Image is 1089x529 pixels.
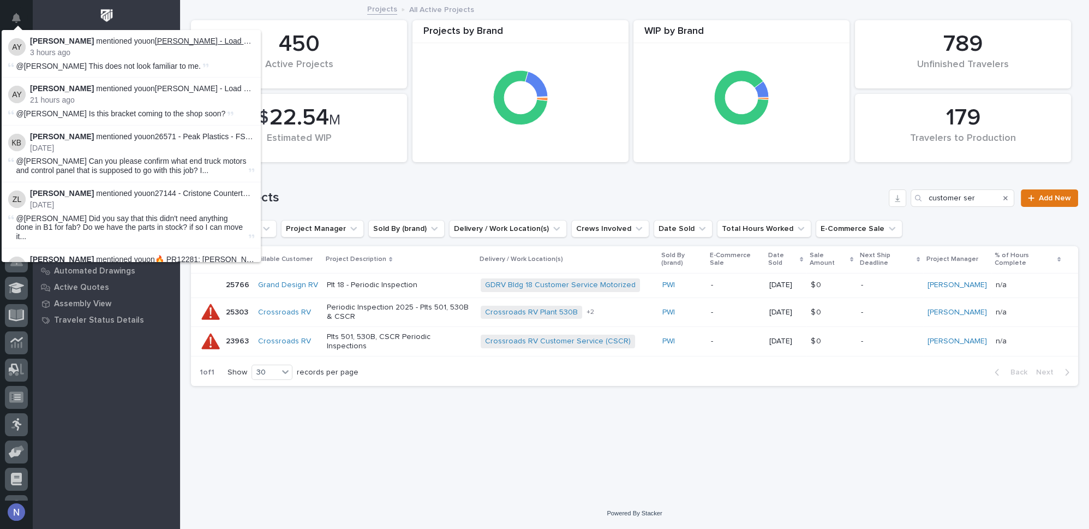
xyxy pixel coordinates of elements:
[226,335,251,346] p: 23963
[191,273,1078,298] tr: 2576625766 Grand Design RV Plt 18 - Periodic InspectionGDRV Bldg 18 Customer Service Motorized PW...
[30,144,254,153] p: [DATE]
[258,108,268,128] span: $
[30,132,254,141] p: mentioned you on :
[1032,367,1078,377] button: Next
[769,281,802,290] p: [DATE]
[54,283,109,293] p: Active Quotes
[54,299,111,309] p: Assembly View
[257,253,313,265] p: Billable Customer
[327,281,472,290] p: Plt 18 - Periodic Inspection
[327,332,472,351] p: Plts 501, 530B, CSCR Periodic Inspections
[16,214,247,241] span: @[PERSON_NAME] Did you say that this didn't need anything done in B1 for fab? Do we have the part...
[587,309,594,316] span: + 2
[811,278,823,290] p: $ 0
[811,335,823,346] p: $ 0
[14,13,28,31] div: Notifications
[873,59,1052,82] div: Unfinished Travelers
[860,249,913,270] p: Next Ship Deadline
[155,84,288,93] a: [PERSON_NAME] - Load Halo Bracket
[861,308,919,317] p: -
[873,104,1052,132] div: 179
[769,337,802,346] p: [DATE]
[607,510,662,516] a: Powered By Stacker
[861,337,919,346] p: -
[270,106,329,129] span: 22.54
[329,113,340,127] span: M
[30,132,94,141] strong: [PERSON_NAME]
[297,368,358,377] p: records per page
[710,308,760,317] p: -
[210,31,388,58] div: 450
[33,279,180,295] a: Active Quotes
[928,337,987,346] a: [PERSON_NAME]
[30,189,254,198] p: mentioned you on :
[191,298,1078,327] tr: 2530325303 Crossroads RV Periodic Inspection 2025 - Plts 501, 530B & CSCRCrossroads RV Plant 530B...
[33,263,180,279] a: Automated Drawings
[155,189,312,198] a: 27144 - Cristone Countertops - Air Festoon Kit
[810,249,847,270] p: Sale Amount
[710,281,760,290] p: -
[816,220,902,237] button: E-Commerce Sale
[769,308,802,317] p: [DATE]
[191,359,223,386] p: 1 of 1
[327,303,472,322] p: Periodic Inspection 2025 - Plts 501, 530B & CSCR
[5,501,28,524] button: users-avatar
[633,26,849,44] div: WIP by Brand
[226,306,250,317] p: 25303
[258,337,311,346] a: Crossroads RV
[33,312,180,328] a: Traveler Status Details
[811,306,823,317] p: $ 0
[662,281,675,290] a: PWI
[709,249,761,270] p: E-Commerce Sale
[368,220,445,237] button: Sold By (brand)
[16,157,247,175] span: @[PERSON_NAME] Can you please confirm what end truck motors and control panel that is supposed to...
[8,86,26,103] img: Adam Yutzy
[654,220,713,237] button: Date Sold
[928,281,987,290] a: [PERSON_NAME]
[155,132,274,141] a: 26571 - Peak Plastics - FSTRM10T
[258,281,318,290] a: Grand Design RV
[252,367,278,378] div: 30
[928,308,987,317] a: [PERSON_NAME]
[873,133,1052,156] div: Travelers to Production
[8,191,26,208] img: Zac Lechlitner
[861,281,919,290] p: -
[661,249,703,270] p: Sold By (brand)
[996,278,1009,290] p: n/a
[30,37,254,46] p: mentioned you on :
[228,368,247,377] p: Show
[911,189,1014,207] input: Search
[33,295,180,312] a: Assembly View
[155,37,288,45] a: [PERSON_NAME] - Load Halo Bracket
[412,26,629,44] div: Projects by Brand
[30,200,254,210] p: [DATE]
[717,220,811,237] button: Total Hours Worked
[30,255,94,264] strong: [PERSON_NAME]
[210,133,388,156] div: Estimated WIP
[710,337,760,346] p: -
[986,367,1032,377] button: Back
[768,249,797,270] p: Date Sold
[571,220,649,237] button: Crews Involved
[8,38,26,56] img: Adam Yutzy
[1004,367,1027,377] span: Back
[97,5,117,26] img: Workspace Logo
[1021,189,1078,207] a: Add New
[8,257,26,274] img: Darren Miller
[30,96,254,105] p: 21 hours ago
[873,31,1052,58] div: 789
[5,7,28,29] button: Notifications
[30,255,254,264] p: mentioned you on 🔥 PR12281: [PERSON_NAME] - PWI Stock :
[30,84,254,93] p: mentioned you on :
[30,84,94,93] strong: [PERSON_NAME]
[16,109,226,118] span: @[PERSON_NAME] Is this bracket coming to the shop soon?
[995,249,1055,270] p: % of Hours Complete
[409,3,474,15] p: All Active Projects
[367,2,397,15] a: Projects
[16,62,201,70] span: @[PERSON_NAME] This does not look familiar to me.
[191,327,1078,356] tr: 2396323963 Crossroads RV Plts 501, 530B, CSCR Periodic InspectionsCrossroads RV Customer Service ...
[8,134,26,151] img: Kenny Beachy
[480,253,563,265] p: Delivery / Work Location(s)
[326,253,386,265] p: Project Description
[210,59,388,82] div: Active Projects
